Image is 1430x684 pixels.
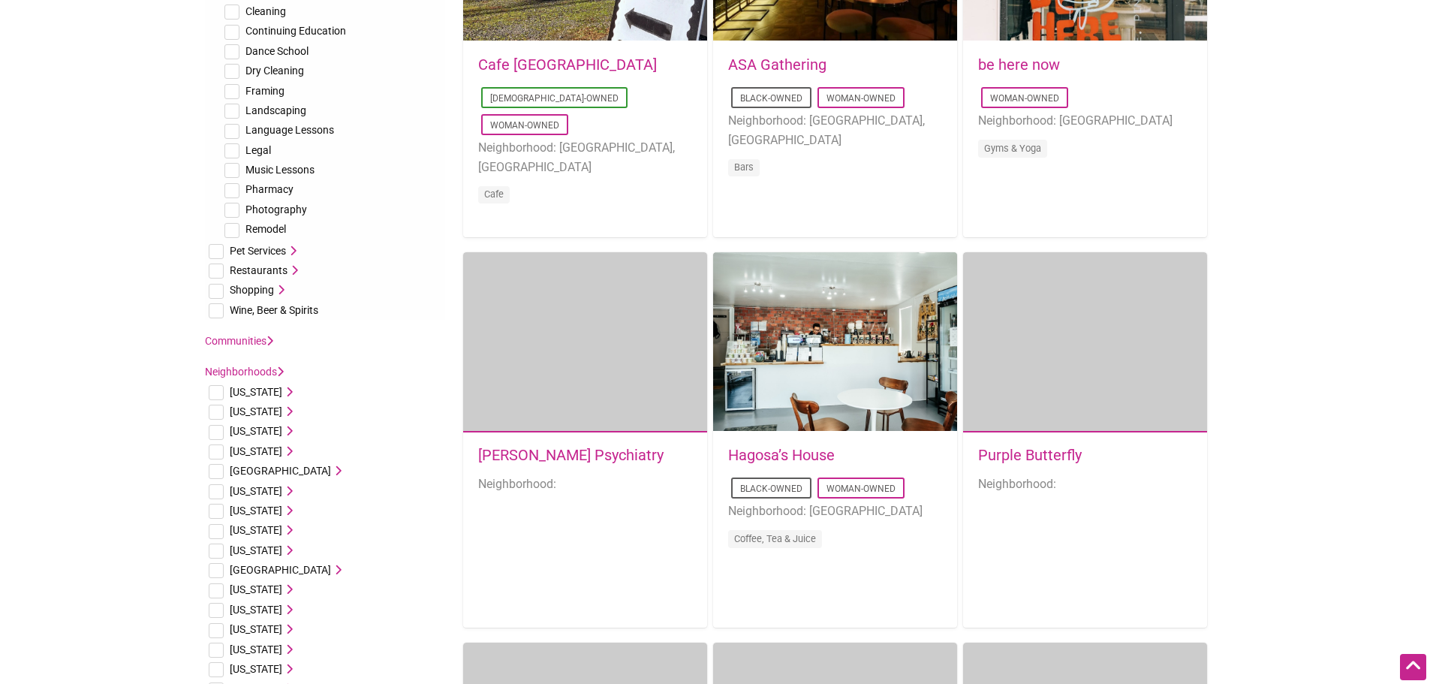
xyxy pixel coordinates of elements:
[490,93,619,104] a: [DEMOGRAPHIC_DATA]-Owned
[230,465,331,477] span: [GEOGRAPHIC_DATA]
[230,544,282,556] span: [US_STATE]
[245,45,309,57] span: Dance School
[728,111,942,149] li: Neighborhood: [GEOGRAPHIC_DATA], [GEOGRAPHIC_DATA]
[478,475,692,494] li: Neighborhood:
[478,56,657,74] a: Cafe [GEOGRAPHIC_DATA]
[734,533,816,544] a: Coffee, Tea & Juice
[478,138,692,176] li: Neighborhood: [GEOGRAPHIC_DATA], [GEOGRAPHIC_DATA]
[245,25,346,37] span: Continuing Education
[978,111,1192,131] li: Neighborhood: [GEOGRAPHIC_DATA]
[245,183,294,195] span: Pharmacy
[230,583,282,595] span: [US_STATE]
[230,425,282,437] span: [US_STATE]
[245,85,284,97] span: Framing
[728,446,835,464] a: Hagosa’s House
[230,663,282,675] span: [US_STATE]
[230,623,282,635] span: [US_STATE]
[245,203,307,215] span: Photography
[245,223,286,235] span: Remodel
[230,245,286,257] span: Pet Services
[728,502,942,521] li: Neighborhood: [GEOGRAPHIC_DATA]
[205,366,284,378] a: Neighborhoods
[826,484,896,494] a: Woman-Owned
[1400,654,1426,680] div: Scroll Back to Top
[230,604,282,616] span: [US_STATE]
[826,93,896,104] a: Woman-Owned
[740,93,802,104] a: Black-Owned
[230,524,282,536] span: [US_STATE]
[978,56,1060,74] a: be here now
[245,5,286,17] span: Cleaning
[230,505,282,517] span: [US_STATE]
[490,120,559,131] a: Woman-Owned
[230,405,282,417] span: [US_STATE]
[230,264,288,276] span: Restaurants
[230,445,282,457] span: [US_STATE]
[230,564,331,576] span: [GEOGRAPHIC_DATA]
[205,335,273,347] a: Communities
[478,446,664,464] a: [PERSON_NAME] Psychiatry
[230,304,318,316] span: Wine, Beer & Spirits
[734,161,754,173] a: Bars
[245,124,334,136] span: Language Lessons
[978,475,1192,494] li: Neighborhood:
[245,65,304,77] span: Dry Cleaning
[230,284,274,296] span: Shopping
[484,188,504,200] a: Cafe
[230,485,282,497] span: [US_STATE]
[245,164,315,176] span: Music Lessons
[990,93,1059,104] a: Woman-Owned
[728,56,826,74] a: ASA Gathering
[230,643,282,655] span: [US_STATE]
[978,446,1082,464] a: Purple Butterfly
[740,484,802,494] a: Black-Owned
[230,386,282,398] span: [US_STATE]
[245,104,306,116] span: Landscaping
[245,144,271,156] span: Legal
[984,143,1041,154] a: Gyms & Yoga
